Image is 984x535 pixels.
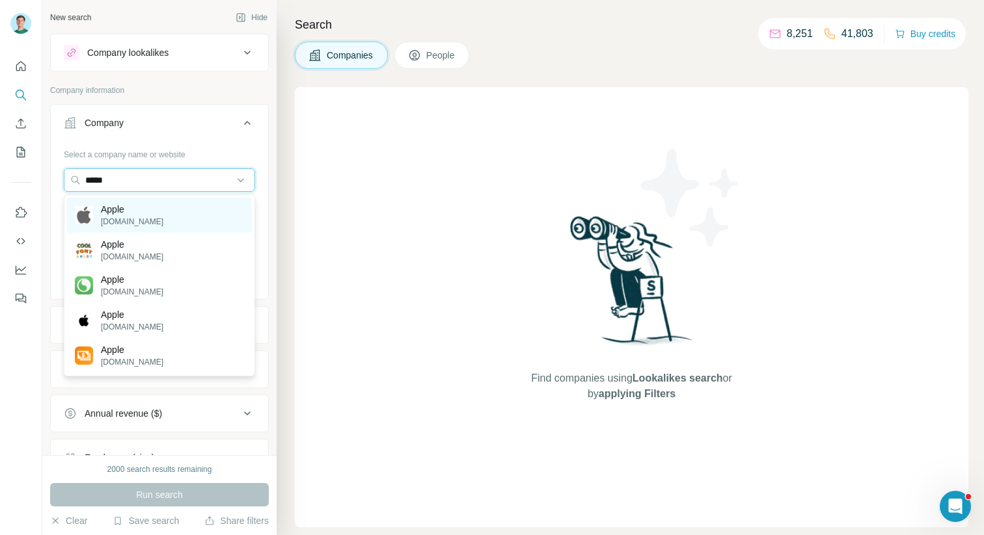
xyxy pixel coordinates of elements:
p: [DOMAIN_NAME] [101,286,163,298]
p: [DOMAIN_NAME] [101,216,163,228]
p: Apple [101,203,163,216]
button: Hide [226,8,277,27]
button: Use Surfe on LinkedIn [10,201,31,224]
button: Clear [50,514,87,527]
button: HQ location [51,354,268,385]
span: People [426,49,456,62]
button: Share filters [204,514,269,527]
button: Dashboard [10,258,31,281]
div: Company [85,116,124,129]
span: Companies [327,49,374,62]
p: Apple [101,308,163,321]
button: Search [10,83,31,107]
span: applying Filters [599,388,676,399]
p: Apple [101,238,163,251]
p: [DOMAIN_NAME] [101,321,163,333]
p: 41,803 [841,26,873,42]
span: Find companies using or by [527,371,735,402]
iframe: Intercom live chat [940,491,971,522]
div: Select a company name or website [64,144,255,161]
img: Surfe Illustration - Stars [632,139,749,256]
img: Apple [75,206,93,224]
div: Company lookalikes [87,46,169,59]
img: Apple [75,346,93,365]
p: Company information [50,85,269,96]
p: Apple [101,343,163,356]
button: My lists [10,140,31,164]
div: Annual revenue ($) [85,407,162,420]
button: Employees (size) [51,442,268,473]
img: Apple [75,311,93,330]
p: Apple [101,273,163,286]
img: Surfe Illustration - Woman searching with binoculars [564,213,700,358]
p: [DOMAIN_NAME] [101,251,163,263]
button: Industry [51,309,268,341]
div: 2000 search results remaining [107,463,212,475]
button: Company [51,107,268,144]
button: Enrich CSV [10,112,31,135]
button: Quick start [10,55,31,78]
div: Employees (size) [85,451,154,464]
p: 8,251 [787,26,813,42]
img: Avatar [10,13,31,34]
button: Buy credits [895,25,955,43]
button: Company lookalikes [51,37,268,68]
h4: Search [295,16,968,34]
button: Save search [113,514,179,527]
button: Annual revenue ($) [51,398,268,429]
button: Use Surfe API [10,229,31,253]
p: [DOMAIN_NAME] [101,356,163,368]
img: Apple [75,276,93,294]
div: New search [50,12,91,23]
span: Lookalikes search [633,372,723,384]
img: Apple [75,241,93,259]
button: Feedback [10,287,31,310]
